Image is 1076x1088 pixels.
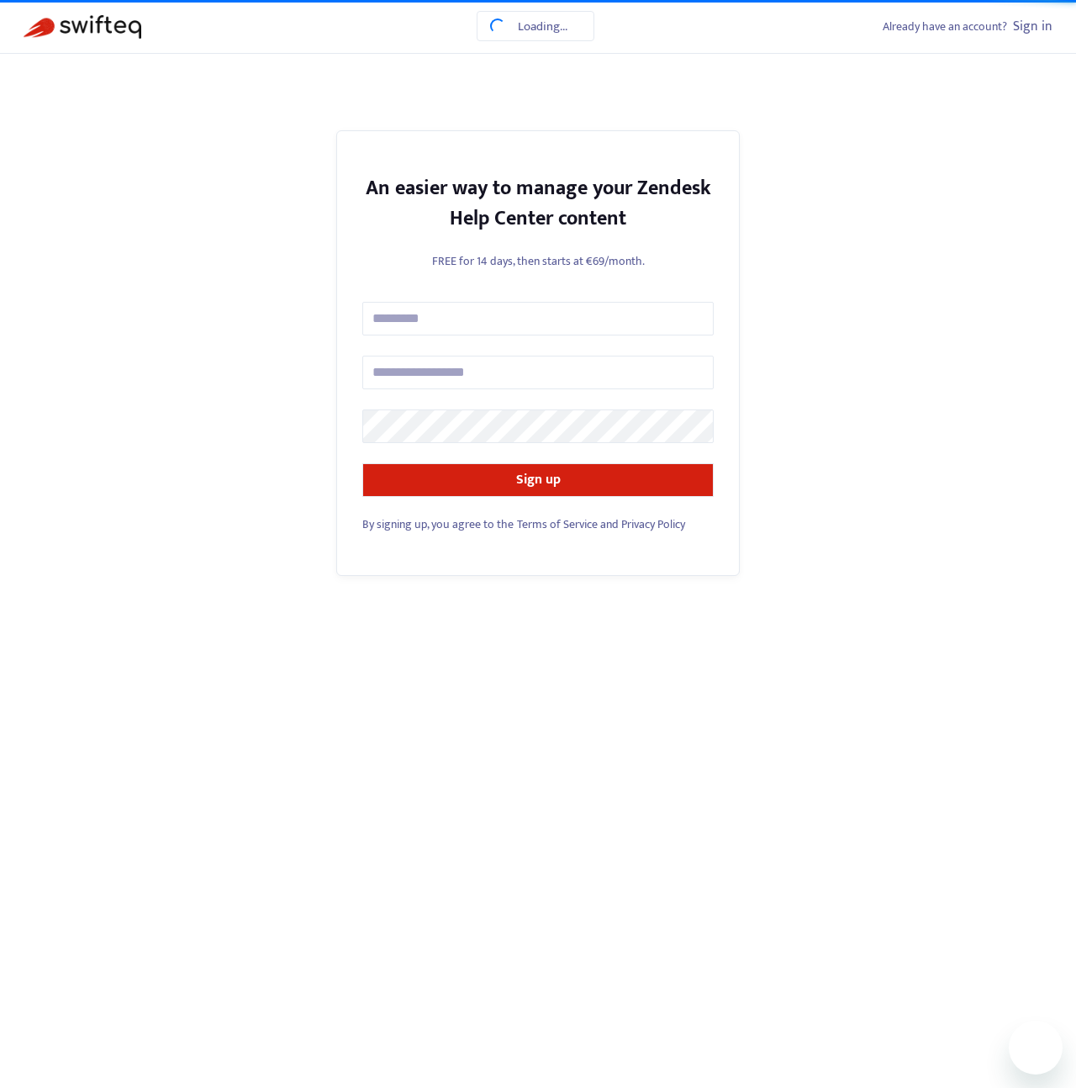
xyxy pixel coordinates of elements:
[362,515,714,533] div: and
[362,463,714,497] button: Sign up
[621,515,685,534] a: Privacy Policy
[362,515,514,534] span: By signing up, you agree to the
[1013,15,1052,38] a: Sign in
[362,252,714,270] p: FREE for 14 days, then starts at €69/month.
[1009,1021,1063,1075] iframe: Button to launch messaging window
[366,172,711,235] strong: An easier way to manage your Zendesk Help Center content
[883,17,1007,36] span: Already have an account?
[24,15,141,39] img: Swifteq
[516,468,561,491] strong: Sign up
[517,515,598,534] a: Terms of Service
